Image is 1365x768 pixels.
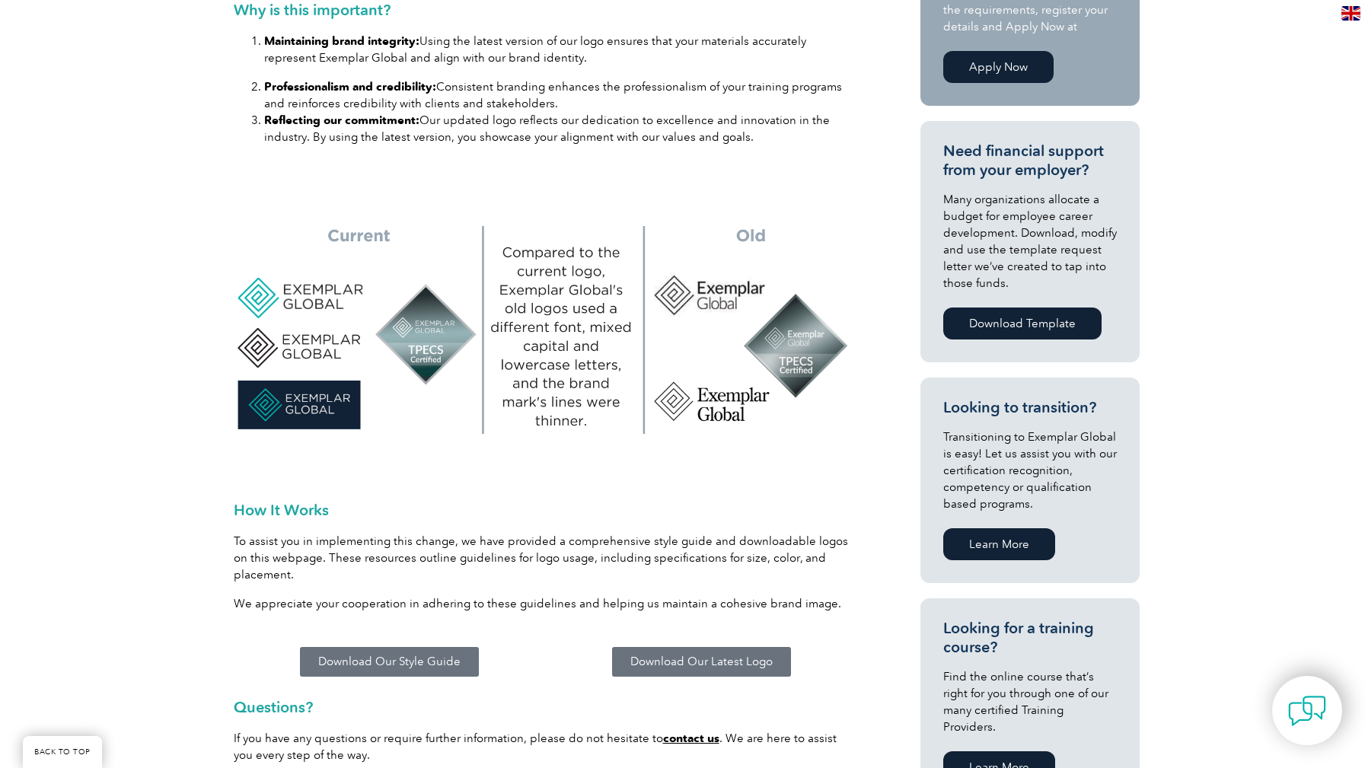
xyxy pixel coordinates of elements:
[630,656,773,668] span: Download Our Latest Logo
[943,308,1102,339] a: Download Template
[264,80,436,94] strong: Professionalism and credibility:
[612,647,791,677] a: Download Our Latest Logo
[300,647,479,677] a: Download Our Style Guide
[943,51,1054,83] a: Apply Now
[1288,692,1326,730] img: contact-chat.png
[943,142,1117,180] h3: Need financial support from your employer?
[234,730,858,763] p: If you have any questions or require further information, please do not hesitate to . We are here...
[234,502,858,518] h3: How It Works
[943,398,1117,417] h3: Looking to transition?
[943,619,1117,657] h3: Looking for a training course?
[234,2,858,18] h3: Why is this important?
[943,528,1055,560] a: Learn More
[943,429,1117,512] p: Transitioning to Exemplar Global is easy! Let us assist you with our certification recognition, c...
[318,656,461,668] span: Download Our Style Guide
[663,731,719,745] a: contact us
[943,668,1117,735] p: Find the online course that’s right for you through one of our many certified Training Providers.
[234,533,858,583] p: To assist you in implementing this change, we have provided a comprehensive style guide and downl...
[264,78,858,112] li: Consistent branding enhances the professionalism of your training programs and reinforces credibi...
[234,595,858,612] p: We appreciate your cooperation in adhering to these guidelines and helping us maintain a cohesive...
[1341,6,1360,21] img: en
[264,34,419,48] strong: Maintaining brand integrity:
[264,113,419,127] strong: Reflecting our commitment:
[264,33,858,66] p: Using the latest version of our logo ensures that your materials accurately represent Exemplar Gl...
[23,736,102,768] a: BACK TO TOP
[264,112,858,145] li: Our updated logo reflects our dedication to excellence and innovation in the industry. By using t...
[234,226,858,434] img: compare logos
[234,699,858,715] h3: Questions?
[943,191,1117,292] p: Many organizations allocate a budget for employee career development. Download, modify and use th...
